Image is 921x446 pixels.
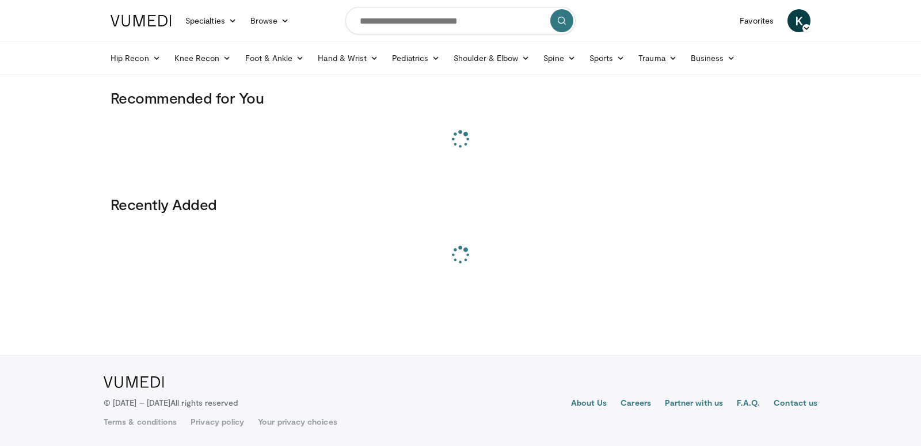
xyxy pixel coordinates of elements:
a: Terms & conditions [104,416,177,428]
input: Search topics, interventions [345,7,576,35]
a: Shoulder & Elbow [447,47,536,70]
a: Browse [243,9,296,32]
a: Sports [583,47,632,70]
a: Business [684,47,743,70]
a: K [787,9,810,32]
a: Specialties [178,9,243,32]
a: Foot & Ankle [238,47,311,70]
a: Knee Recon [168,47,238,70]
a: About Us [571,397,607,411]
a: Contact us [774,397,817,411]
a: Favorites [733,9,781,32]
a: Spine [536,47,582,70]
a: Your privacy choices [258,416,337,428]
a: Hip Recon [104,47,168,70]
h3: Recommended for You [111,89,810,107]
a: Careers [621,397,651,411]
h3: Recently Added [111,195,810,214]
p: © [DATE] – [DATE] [104,397,238,409]
a: Pediatrics [385,47,447,70]
img: VuMedi Logo [104,376,164,388]
a: Privacy policy [191,416,244,428]
img: VuMedi Logo [111,15,172,26]
a: F.A.Q. [737,397,760,411]
a: Trauma [631,47,684,70]
a: Partner with us [665,397,723,411]
span: All rights reserved [170,398,238,407]
a: Hand & Wrist [311,47,385,70]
